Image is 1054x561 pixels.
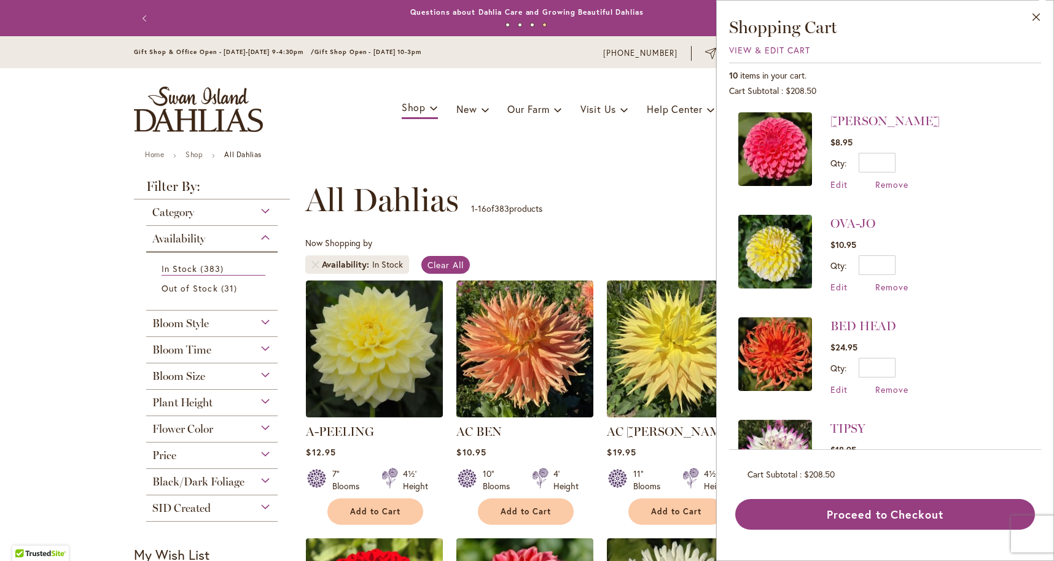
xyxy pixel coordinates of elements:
span: Plant Height [152,396,213,409]
a: [PHONE_NUMBER] [603,47,677,60]
span: 1 [471,203,475,214]
span: 383 [200,262,226,275]
label: Qty [830,362,846,374]
span: $10.95 [456,446,486,458]
div: 4½' Height [403,468,428,492]
span: $8.95 [830,136,853,148]
img: BED HEAD [738,317,812,391]
span: Visit Us [580,103,616,115]
span: Cart Subtotal [748,468,797,480]
a: Remove [875,384,908,395]
span: Flower Color [152,422,213,436]
a: Edit [830,384,848,395]
a: AC BEN [456,408,593,420]
span: SID Created [152,501,211,515]
a: A-Peeling [306,408,443,420]
a: Remove [875,281,908,293]
button: Add to Cart [478,498,574,525]
span: Shopping Cart [729,17,837,37]
div: 10" Blooms [483,468,517,492]
a: TIPSY [830,421,865,436]
img: OVA-JO [738,215,812,288]
span: 10 [729,69,738,81]
button: 1 of 4 [506,23,510,27]
a: Clear All [421,256,470,274]
button: 2 of 4 [518,23,522,27]
a: TIPSY [738,420,812,498]
img: A-Peeling [306,280,443,417]
img: REBECCA LYNN [738,112,812,186]
span: Cart Subtotal [729,85,779,96]
img: AC BEN [456,280,593,417]
strong: Filter By: [134,180,290,199]
span: Price [152,449,176,462]
a: OVA-JO [738,215,812,293]
a: Edit [830,179,848,190]
span: 383 [494,203,509,214]
a: BED HEAD [738,317,812,395]
label: Qty [830,260,846,271]
a: AC BEN [456,424,502,439]
button: Previous [134,6,158,31]
div: 4' Height [553,468,579,492]
img: AC Jeri [607,280,744,417]
span: View & Edit Cart [729,44,810,56]
span: Availability [322,258,372,271]
span: $10.95 [830,239,856,250]
button: Proceed to Checkout [735,499,1035,530]
button: Add to Cart [327,498,423,525]
span: Add to Cart [501,506,551,517]
span: 31 [221,282,240,295]
div: 11" Blooms [633,468,668,492]
div: In Stock [372,258,403,271]
strong: All Dahlias [224,150,262,159]
a: Remove [875,179,908,190]
a: Shop [185,150,203,159]
a: Edit [830,281,848,293]
span: Gift Shop Open - [DATE] 10-3pm [314,48,421,56]
a: A-PEELING [306,424,374,439]
span: $208.50 [786,85,816,96]
span: Bloom Style [152,317,209,330]
a: In Stock 383 [162,262,265,276]
img: TIPSY [738,420,812,493]
span: $18.95 [830,444,856,455]
span: All Dahlias [305,182,459,219]
a: AC Jeri [607,408,744,420]
span: $24.95 [830,341,857,353]
span: Bloom Size [152,369,205,383]
span: Shop [402,101,426,114]
button: 4 of 4 [542,23,547,27]
span: Bloom Time [152,343,211,357]
a: [PERSON_NAME] [830,114,940,128]
span: Now Shopping by [305,237,372,249]
span: Our Farm [507,103,549,115]
span: 16 [478,203,486,214]
span: Clear All [427,259,464,271]
span: Help Center [647,103,703,115]
a: BED HEAD [830,319,896,333]
a: Remove Availability In Stock [311,261,319,268]
a: Out of Stock 31 [162,282,265,295]
iframe: Launch Accessibility Center [9,517,44,552]
span: Add to Cart [651,506,701,517]
button: 3 of 4 [530,23,534,27]
div: 7" Blooms [332,468,367,492]
span: Out of Stock [162,282,218,294]
span: $208.50 [804,468,835,480]
button: Add to Cart [628,498,724,525]
p: - of products [471,199,542,219]
span: items in your cart. [740,69,806,81]
div: 4½' Height [704,468,729,492]
span: Add to Cart [350,506,400,517]
a: REBECCA LYNN [738,112,812,190]
span: Gift Shop & Office Open - [DATE]-[DATE] 9-4:30pm / [134,48,314,56]
span: $19.95 [607,446,636,458]
span: Availability [152,232,205,246]
a: AC [PERSON_NAME] [607,424,736,439]
a: OVA-JO [830,216,875,231]
a: store logo [134,87,263,132]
